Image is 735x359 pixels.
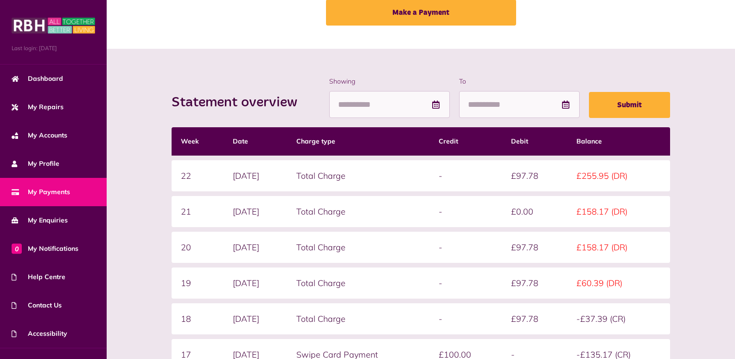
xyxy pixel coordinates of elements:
[224,303,288,334] td: [DATE]
[12,244,78,254] span: My Notifications
[224,232,288,263] td: [DATE]
[429,160,502,191] td: -
[12,329,67,339] span: Accessibility
[172,196,224,227] td: 21
[12,102,64,112] span: My Repairs
[287,268,429,299] td: Total Charge
[429,268,502,299] td: -
[429,127,502,156] th: Credit
[287,196,429,227] td: Total Charge
[589,92,670,118] button: Submit
[287,127,429,156] th: Charge type
[329,77,450,86] label: Showing
[172,160,224,191] td: 22
[12,74,63,84] span: Dashboard
[567,127,671,156] th: Balance
[429,232,502,263] td: -
[567,160,671,191] td: £255.95 (DR)
[12,243,22,254] span: 0
[287,232,429,263] td: Total Charge
[567,232,671,263] td: £158.17 (DR)
[224,268,288,299] td: [DATE]
[287,303,429,334] td: Total Charge
[172,127,224,156] th: Week
[12,272,65,282] span: Help Centre
[224,196,288,227] td: [DATE]
[567,196,671,227] td: £158.17 (DR)
[502,268,567,299] td: £97.78
[429,303,502,334] td: -
[12,159,59,169] span: My Profile
[429,196,502,227] td: -
[172,303,224,334] td: 18
[172,268,224,299] td: 19
[12,44,95,52] span: Last login: [DATE]
[502,160,567,191] td: £97.78
[502,196,567,227] td: £0.00
[12,16,95,35] img: MyRBH
[287,160,429,191] td: Total Charge
[12,187,70,197] span: My Payments
[172,94,307,111] h2: Statement overview
[567,303,671,334] td: -£37.39 (CR)
[502,232,567,263] td: £97.78
[172,232,224,263] td: 20
[567,268,671,299] td: £60.39 (DR)
[12,300,62,310] span: Contact Us
[12,215,68,225] span: My Enquiries
[224,127,288,156] th: Date
[224,160,288,191] td: [DATE]
[502,303,567,334] td: £97.78
[12,131,67,140] span: My Accounts
[502,127,567,156] th: Debit
[459,77,580,86] label: To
